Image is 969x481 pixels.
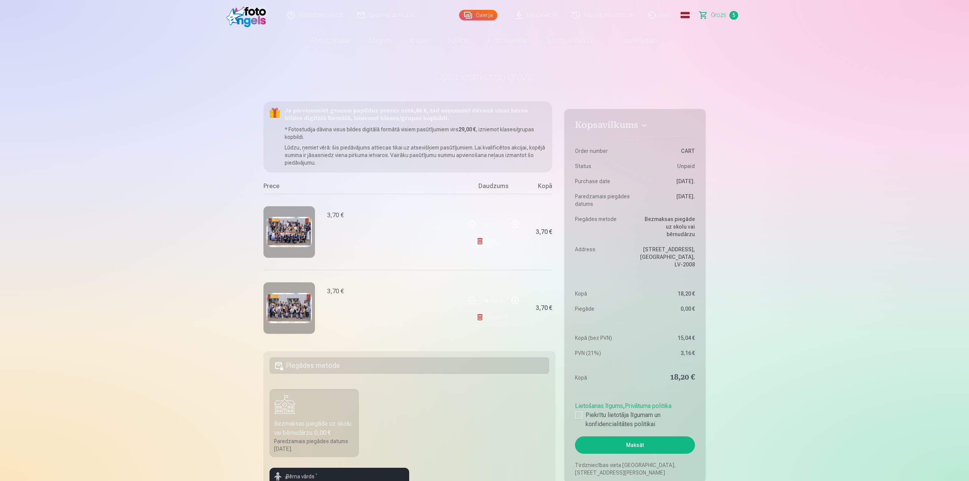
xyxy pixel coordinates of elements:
[476,233,511,249] a: Noņemt
[639,177,695,185] dd: [DATE].
[285,126,546,141] p: * Fotostudija dāvina visus bildes digitālā formātā visiem pasūtījumiem virs , izniemot klases/gru...
[327,211,344,220] div: 3,70 €
[493,291,505,310] div: gab.
[711,11,726,20] span: Grozs
[575,411,695,429] label: Piekrītu lietotāja līgumam un konfidencialitātes politikai
[639,290,695,297] dd: 18,20 €
[458,126,476,132] b: 29,00 €
[575,402,623,409] a: Lietošanas līgums
[226,3,270,27] img: /fa3
[302,30,360,51] a: Foto izdrukas
[575,436,695,454] button: Maksāt
[536,230,552,234] div: 3,70 €
[274,419,354,437] div: Bezmaksas piegāde uz skolu vai bērnudārzu :
[639,147,695,155] dd: CART
[639,193,695,208] dd: [DATE].
[270,357,549,374] h5: Piegādes metode
[639,305,695,313] dd: 0,00 €
[602,30,667,51] a: Visi produkti
[575,398,695,429] div: ,
[575,290,631,297] dt: Kopā
[439,30,479,51] a: Suvenīri
[465,182,522,194] div: Daudzums
[263,70,706,83] h1: Jūsu iepirkumu grozs
[479,30,538,51] a: Foto kalendāri
[639,334,695,342] dd: 15,04 €
[401,30,439,51] a: Krūzes
[575,305,631,313] dt: Piegāde
[360,30,401,51] a: Magnēti
[575,349,631,357] dt: PVN (21%)
[575,246,631,268] dt: Address
[677,162,695,170] span: Unpaid
[625,402,671,409] a: Privātuma politika
[285,144,546,167] p: Lūdzu, ņemiet vērā: šis piedāvājums attiecas tikai uz atsevišķiem pasūtījumiem. Lai kvalificētos ...
[314,429,331,436] b: 0,00 €
[476,310,511,325] a: Noņemt
[274,437,354,453] div: Paredzamais piegādes datums [DATE].
[639,215,695,238] dd: Bezmaksas piegāde uz skolu vai bērnudārzu
[639,349,695,357] dd: 3,16 €
[575,177,631,185] dt: Purchase date
[263,182,465,194] div: Prece
[639,246,695,268] dd: [STREET_ADDRESS], [GEOGRAPHIC_DATA], LV-2008
[575,372,631,383] dt: Kopā
[493,215,505,233] div: gab.
[639,372,695,383] dd: 18,20 €
[575,147,631,155] dt: Order number
[575,461,695,476] p: Tirdzniecības vieta [GEOGRAPHIC_DATA], [STREET_ADDRESS][PERSON_NAME]
[575,120,695,133] button: Kopsavilkums
[285,107,546,123] h5: Ja pievienosiet grozam papildus preces uz , tad saņemsiet dāvanā visas bērna bildes digitālā form...
[575,193,631,208] dt: Paredzamais piegādes datums
[408,108,427,114] b: 10,80 €
[459,10,497,20] a: Galerija
[536,306,552,310] div: 3,70 €
[538,30,602,51] a: Atslēgu piekariņi
[575,215,631,238] dt: Piegādes metode
[729,11,738,20] span: 5
[575,162,631,170] dt: Status
[575,334,631,342] dt: Kopā (bez PVN)
[522,182,552,194] div: Kopā
[327,287,344,296] div: 3,70 €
